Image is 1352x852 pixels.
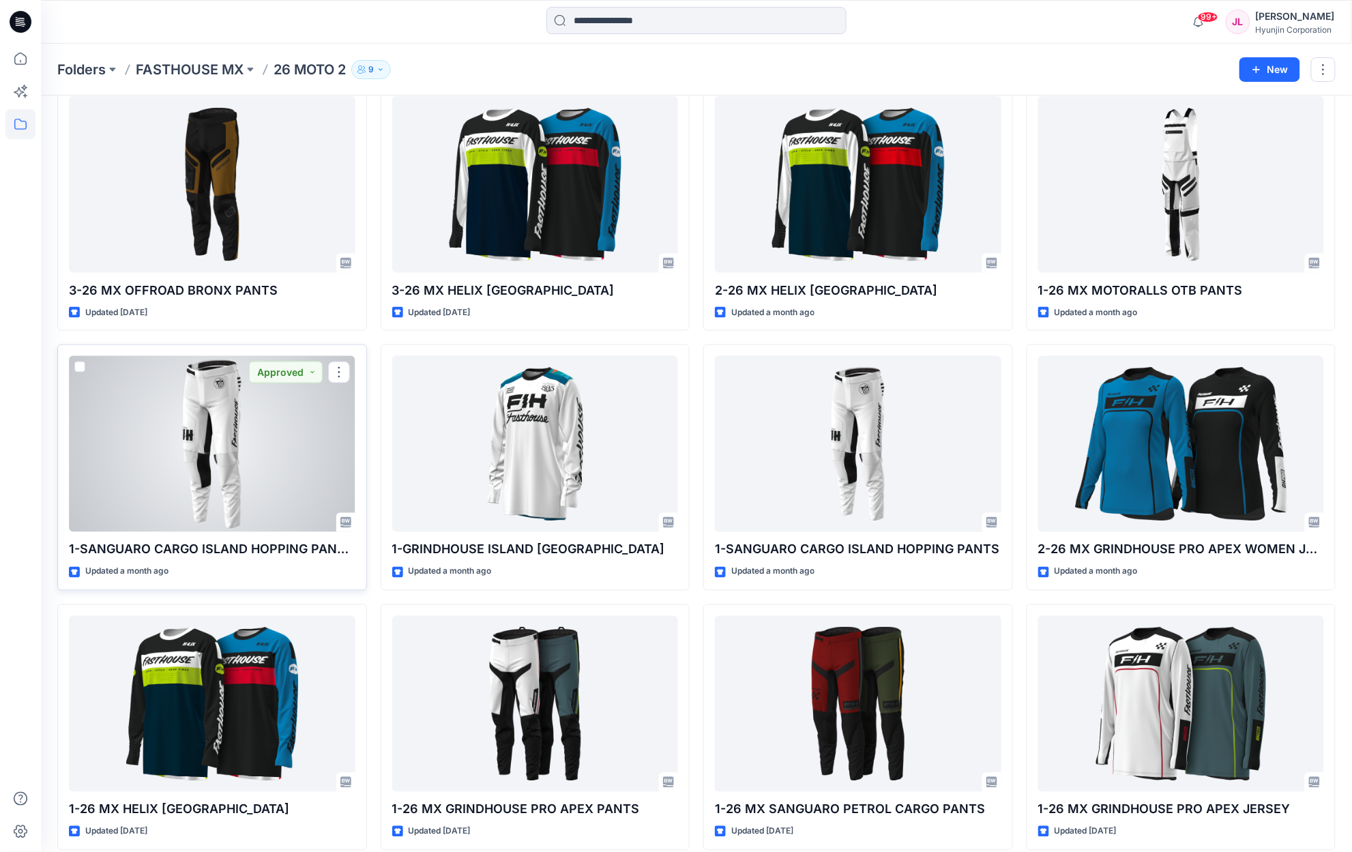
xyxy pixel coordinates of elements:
[1256,25,1335,35] div: Hyunjin Corporation
[1038,356,1325,532] a: 2-26 MX GRINDHOUSE PRO APEX WOMEN JERSEY
[715,616,1001,792] a: 1-26 MX SANGUARO PETROL CARGO PANTS
[69,281,355,300] p: 3-26 MX OFFROAD BRONX PANTS
[731,825,793,839] p: Updated [DATE]
[1038,281,1325,300] p: 1-26 MX MOTORALLS OTB PANTS
[274,60,346,79] p: 26 MOTO 2
[368,62,374,77] p: 9
[1256,8,1335,25] div: [PERSON_NAME]
[731,565,814,579] p: Updated a month ago
[715,281,1001,300] p: 2-26 MX HELIX [GEOGRAPHIC_DATA]
[69,540,355,559] p: 1-SANGUARO CARGO ISLAND HOPPING PANTS_Change Art
[392,96,679,272] a: 3-26 MX HELIX DAYTONA JERSEY
[85,825,147,839] p: Updated [DATE]
[1239,57,1300,82] button: New
[392,540,679,559] p: 1-GRINDHOUSE ISLAND [GEOGRAPHIC_DATA]
[69,356,355,532] a: 1-SANGUARO CARGO ISLAND HOPPING PANTS_Change Art
[1055,306,1138,320] p: Updated a month ago
[1038,96,1325,272] a: 1-26 MX MOTORALLS OTB PANTS
[392,616,679,792] a: 1-26 MX GRINDHOUSE PRO APEX PANTS
[1226,10,1250,34] div: JL
[69,96,355,272] a: 3-26 MX OFFROAD BRONX PANTS
[715,800,1001,819] p: 1-26 MX SANGUARO PETROL CARGO PANTS
[57,60,106,79] a: Folders
[392,281,679,300] p: 3-26 MX HELIX [GEOGRAPHIC_DATA]
[715,356,1001,532] a: 1-SANGUARO CARGO ISLAND HOPPING PANTS
[715,96,1001,272] a: 2-26 MX HELIX DAYTONA JERSEY
[1055,565,1138,579] p: Updated a month ago
[409,565,492,579] p: Updated a month ago
[1198,12,1218,23] span: 99+
[731,306,814,320] p: Updated a month ago
[69,616,355,792] a: 1-26 MX HELIX DAYTONA JERSEY
[715,540,1001,559] p: 1-SANGUARO CARGO ISLAND HOPPING PANTS
[1038,800,1325,819] p: 1-26 MX GRINDHOUSE PRO APEX JERSEY
[136,60,244,79] a: FASTHOUSE MX
[85,565,168,579] p: Updated a month ago
[1038,616,1325,792] a: 1-26 MX GRINDHOUSE PRO APEX JERSEY
[69,800,355,819] p: 1-26 MX HELIX [GEOGRAPHIC_DATA]
[1038,540,1325,559] p: 2-26 MX GRINDHOUSE PRO APEX WOMEN JERSEY
[351,60,391,79] button: 9
[409,825,471,839] p: Updated [DATE]
[1055,825,1117,839] p: Updated [DATE]
[85,306,147,320] p: Updated [DATE]
[392,356,679,532] a: 1-GRINDHOUSE ISLAND HOPPING JERSEY
[392,800,679,819] p: 1-26 MX GRINDHOUSE PRO APEX PANTS
[409,306,471,320] p: Updated [DATE]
